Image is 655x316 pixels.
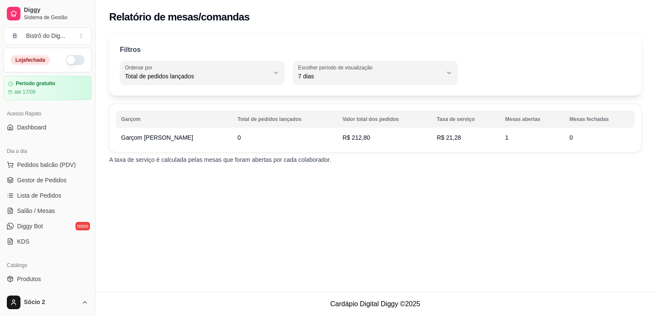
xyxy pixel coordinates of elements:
[298,72,442,80] span: 7 dias
[121,133,193,142] span: Garçom [PERSON_NAME]
[232,111,337,128] th: Total de pedidos lançados
[120,45,141,55] p: Filtros
[337,111,432,128] th: Valor total dos pedidos
[3,121,92,134] a: Dashboard
[3,235,92,248] a: KDS
[3,3,92,24] a: DiggySistema de Gestão
[238,134,241,141] span: 0
[24,14,88,21] span: Sistema de Gestão
[342,134,370,141] span: R$ 212,80
[565,111,635,128] th: Mesas fechadas
[125,72,269,80] span: Total de pedidos lançados
[3,158,92,172] button: Pedidos balcão (PDV)
[17,222,43,230] span: Diggy Bot
[500,111,564,128] th: Mesas abertas
[3,204,92,218] a: Salão / Mesas
[17,207,55,215] span: Salão / Mesas
[3,287,92,301] a: Complementos
[109,155,641,164] p: A taxa de serviço é calculada pelas mesas que foram abertas por cada colaborador.
[24,299,78,306] span: Sócio 2
[14,89,35,95] article: até 17/09
[3,76,92,100] a: Período gratuitoaté 17/09
[125,64,155,71] label: Ordenar por
[3,259,92,272] div: Catálogo
[3,272,92,286] a: Produtos
[11,32,19,40] span: B
[26,32,65,40] div: Bistrô do Dig ...
[116,111,232,128] th: Garçom
[570,134,573,141] span: 0
[109,10,249,24] h2: Relatório de mesas/comandas
[66,55,84,65] button: Alterar Status
[96,292,655,316] footer: Cardápio Digital Diggy © 2025
[505,134,508,141] span: 1
[437,134,461,141] span: R$ 21,28
[3,292,92,313] button: Sócio 2
[120,61,284,85] button: Ordenar porTotal de pedidos lançados
[17,123,46,132] span: Dashboard
[3,219,92,233] a: Diggy Botnovo
[24,6,88,14] span: Diggy
[298,64,375,71] label: Escolher período de visualização
[3,144,92,158] div: Dia a dia
[17,176,67,184] span: Gestor de Pedidos
[17,191,61,200] span: Lista de Pedidos
[3,189,92,202] a: Lista de Pedidos
[3,173,92,187] a: Gestor de Pedidos
[17,275,41,283] span: Produtos
[3,27,92,44] button: Select a team
[17,237,29,246] span: KDS
[3,107,92,121] div: Acesso Rápido
[11,55,50,65] div: Loja fechada
[432,111,500,128] th: Taxa de serviço
[17,161,76,169] span: Pedidos balcão (PDV)
[293,61,458,85] button: Escolher período de visualização7 dias
[16,80,55,87] article: Período gratuito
